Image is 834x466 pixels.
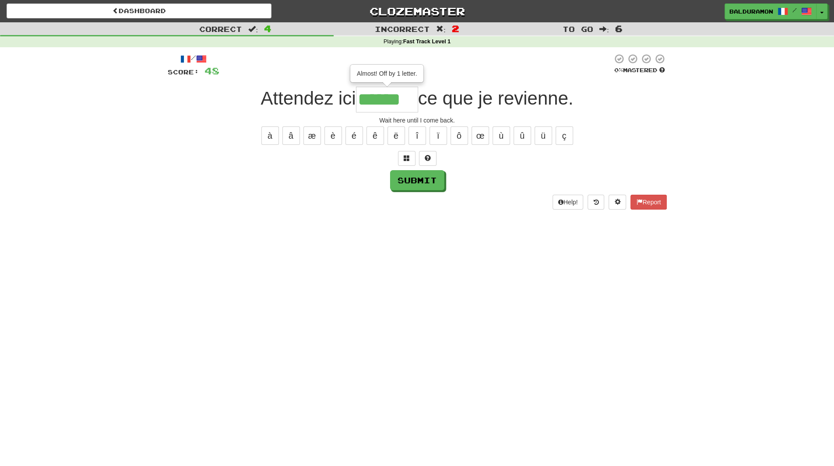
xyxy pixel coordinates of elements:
button: è [324,126,342,145]
button: û [514,126,531,145]
span: : [248,25,258,33]
span: 48 [204,65,219,76]
button: ê [366,126,384,145]
button: é [345,126,363,145]
span: : [436,25,446,33]
div: / [168,53,219,64]
button: Switch sentence to multiple choice alt+p [398,151,415,166]
a: balduramon / [725,4,816,19]
span: Score: [168,68,199,76]
button: Help! [552,195,584,210]
button: ô [450,126,468,145]
span: Incorrect [375,25,430,33]
a: Dashboard [7,4,271,18]
button: ü [535,126,552,145]
span: Correct [199,25,242,33]
span: 0 % [614,67,623,74]
span: 4 [264,23,271,34]
button: ë [387,126,405,145]
button: Single letter hint - you only get 1 per sentence and score half the points! alt+h [419,151,436,166]
span: Almost! Off by 1 letter. [357,70,417,77]
span: balduramon [729,7,773,15]
span: 2 [452,23,459,34]
button: ç [556,126,573,145]
button: ï [429,126,447,145]
button: Round history (alt+y) [588,195,604,210]
button: Submit [390,170,444,190]
strong: Fast Track Level 1 [403,39,451,45]
button: Report [630,195,666,210]
button: œ [472,126,489,145]
span: ce que je revienne. [418,88,574,109]
span: / [792,7,797,13]
button: î [408,126,426,145]
button: æ [303,126,321,145]
span: : [599,25,609,33]
button: ù [493,126,510,145]
button: à [261,126,279,145]
span: To go [563,25,593,33]
div: Mastered [612,67,667,74]
div: Wait here until I come back. [168,116,667,125]
a: Clozemaster [285,4,549,19]
span: 6 [615,23,623,34]
span: Attendez ici [260,88,355,109]
button: â [282,126,300,145]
